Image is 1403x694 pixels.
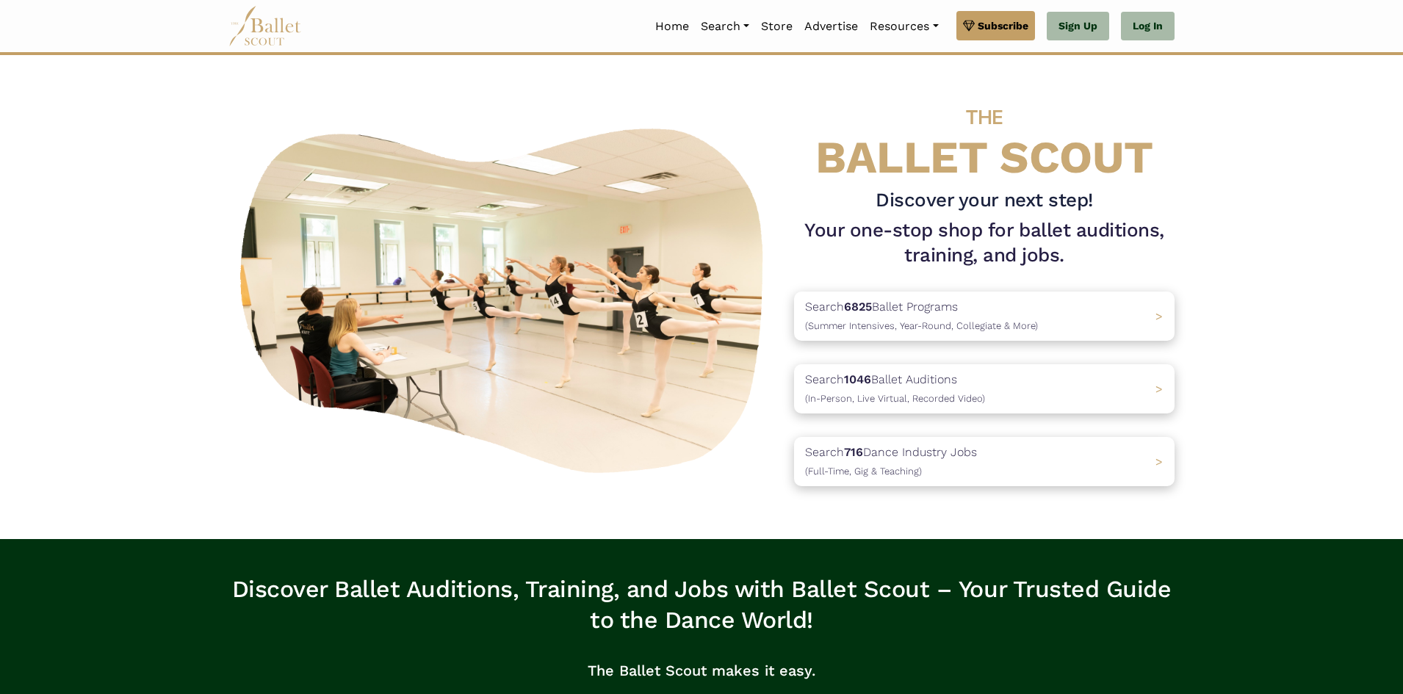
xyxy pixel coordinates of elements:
p: Search Ballet Programs [805,297,1038,335]
img: gem.svg [963,18,975,34]
a: Advertise [798,11,864,42]
span: (Summer Intensives, Year-Round, Collegiate & More) [805,320,1038,331]
p: Search Ballet Auditions [805,370,985,408]
a: Subscribe [956,11,1035,40]
img: A group of ballerinas talking to each other in a ballet studio [228,112,782,482]
p: Search Dance Industry Jobs [805,443,977,480]
h3: Discover Ballet Auditions, Training, and Jobs with Ballet Scout – Your Trusted Guide to the Dance... [228,574,1175,635]
span: THE [966,105,1003,129]
a: Resources [864,11,944,42]
a: Search6825Ballet Programs(Summer Intensives, Year-Round, Collegiate & More)> [794,292,1175,341]
a: Home [649,11,695,42]
span: > [1155,455,1163,469]
b: 716 [844,445,863,459]
span: > [1155,309,1163,323]
a: Search716Dance Industry Jobs(Full-Time, Gig & Teaching) > [794,437,1175,486]
a: Sign Up [1047,12,1109,41]
a: Search1046Ballet Auditions(In-Person, Live Virtual, Recorded Video) > [794,364,1175,413]
b: 6825 [844,300,872,314]
b: 1046 [844,372,871,386]
h3: Discover your next step! [794,188,1175,213]
a: Search [695,11,755,42]
span: (In-Person, Live Virtual, Recorded Video) [805,393,985,404]
span: (Full-Time, Gig & Teaching) [805,466,922,477]
span: > [1155,382,1163,396]
h1: Your one-stop shop for ballet auditions, training, and jobs. [794,218,1175,268]
a: Log In [1121,12,1175,41]
h4: BALLET SCOUT [794,84,1175,182]
span: Subscribe [978,18,1028,34]
a: Store [755,11,798,42]
p: The Ballet Scout makes it easy. [228,647,1175,694]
